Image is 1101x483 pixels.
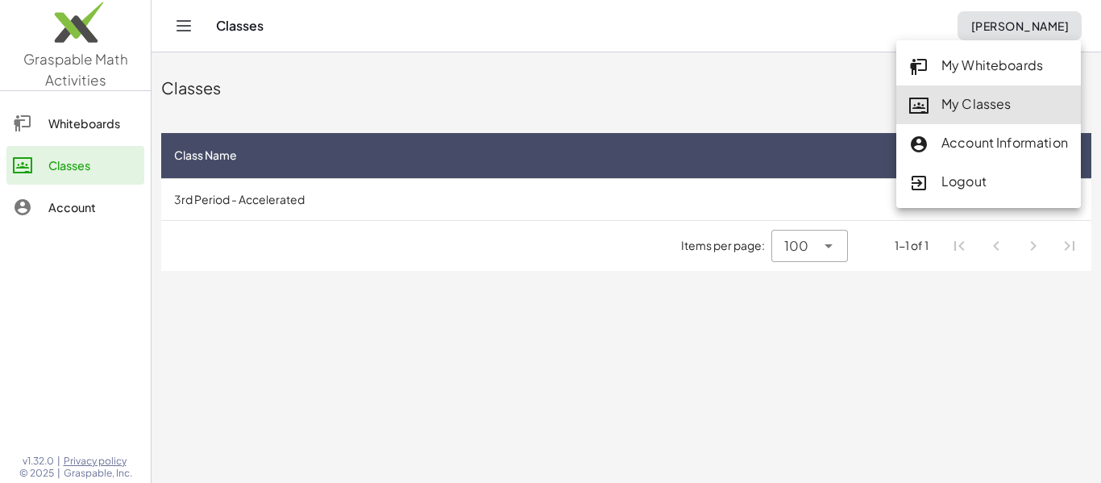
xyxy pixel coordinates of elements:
[784,236,808,256] span: 100
[909,133,1068,154] div: Account Information
[895,237,929,254] div: 1-1 of 1
[171,13,197,39] button: Toggle navigation
[48,156,138,175] div: Classes
[57,467,60,480] span: |
[909,56,1068,77] div: My Whiteboards
[6,146,144,185] a: Classes
[896,47,1081,85] a: My Whiteboards
[958,11,1082,40] button: [PERSON_NAME]
[174,147,237,164] span: Class Name
[6,104,144,143] a: Whiteboards
[64,467,132,480] span: Graspable, Inc.
[896,85,1081,124] a: My Classes
[909,172,1068,193] div: Logout
[48,198,138,217] div: Account
[970,19,1069,33] span: [PERSON_NAME]
[161,77,1091,99] div: Classes
[161,178,999,220] td: 3rd Period - Accelerated
[909,94,1068,115] div: My Classes
[64,455,132,468] a: Privacy policy
[941,227,1088,264] nav: Pagination Navigation
[23,50,128,89] span: Graspable Math Activities
[57,455,60,468] span: |
[681,237,771,254] span: Items per page:
[48,114,138,133] div: Whiteboards
[6,188,144,227] a: Account
[23,455,54,468] span: v1.32.0
[19,467,54,480] span: © 2025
